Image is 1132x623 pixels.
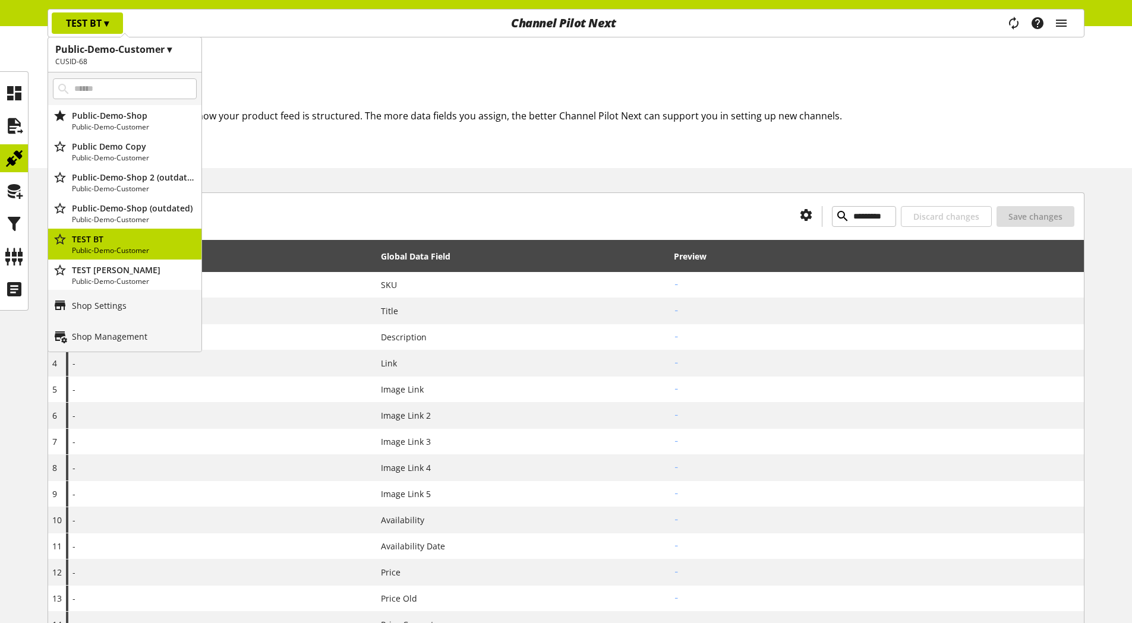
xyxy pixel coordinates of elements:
span: Image Link 5 [381,488,431,500]
p: TEST BT [66,16,109,30]
button: Discard changes [901,206,992,227]
span: ▾ [104,17,109,30]
h2: - [674,566,1080,578]
p: Public-Demo-Shop 2 (outdated) [72,171,197,184]
span: 7 [52,436,57,447]
h2: - [674,305,1080,317]
h2: - [674,540,1080,552]
h2: - [674,357,1080,369]
span: Description [381,331,427,343]
p: Public-Demo-Customer [72,184,197,194]
span: Save changes [1008,210,1062,223]
span: - [72,540,75,552]
span: Discard changes [913,210,979,223]
span: - [72,488,75,500]
span: - [72,409,75,422]
span: - [72,383,75,396]
span: Availability [381,514,424,526]
div: Preview [674,250,707,263]
span: 10 [52,514,62,526]
p: Public-Demo-Customer [72,122,197,132]
span: Link [381,357,397,369]
span: SKU [381,279,397,291]
span: Image Link [381,383,424,396]
p: Shop Management [72,330,147,343]
h2: - [674,435,1080,448]
h2: - [674,331,1080,343]
nav: main navigation [48,9,1084,37]
span: 12 [52,567,62,578]
p: TEST BT [72,233,197,245]
span: - [72,566,75,578]
span: Image Link 3 [381,435,431,448]
h2: - [674,383,1080,396]
p: Public-Demo-Shop [72,109,197,122]
h2: - [674,592,1080,605]
span: Price Old [381,592,417,605]
p: TEST Nigel [72,264,197,276]
h2: - [674,279,1080,291]
span: - [72,592,75,605]
p: Public-Demo-Customer [72,245,197,256]
span: 11 [52,540,62,552]
p: Shop Settings [72,299,127,312]
span: Image Link 2 [381,409,431,422]
div: Global Data Field [381,250,450,263]
span: Image Link 4 [381,461,431,474]
h2: - [674,461,1080,474]
span: - [72,461,75,474]
p: Public-Demo-Shop (outdated) [72,202,197,214]
span: Title [381,305,398,317]
span: 9 [52,488,57,499]
span: 8 [52,462,57,473]
span: Price [381,566,401,578]
p: Public-Demo-Customer [72,276,197,287]
h2: - [674,488,1080,500]
p: Public Demo Copy [72,140,197,153]
p: Public-Demo-Customer [72,214,197,225]
h2: - [674,514,1080,526]
a: Shop Settings [48,290,201,321]
h1: Public-Demo-Customer ▾ [55,42,194,56]
span: 5 [52,384,57,395]
span: - [72,435,75,448]
h2: CUSID-68 [55,56,194,67]
span: - [72,357,75,369]
span: 13 [52,593,62,604]
span: 4 [52,358,57,369]
p: Public-Demo-Customer [72,153,197,163]
span: Availability Date [381,540,445,552]
button: Save changes [997,206,1074,227]
h2: - [674,409,1080,422]
span: 6 [52,410,57,421]
a: Shop Management [48,321,201,352]
h2: Explain to Channel Pilot Next how your product feed is structured. The more data fields you assig... [66,109,1084,123]
span: - [72,514,75,526]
